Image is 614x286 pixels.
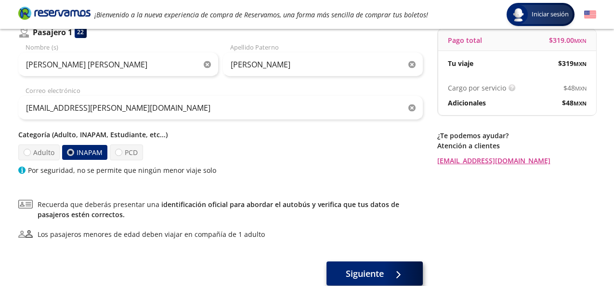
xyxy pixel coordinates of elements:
[18,130,423,140] p: Categoría (Adulto, INAPAM, Estudiante, etc...)
[563,83,587,93] span: $ 48
[38,229,265,239] div: Los pasajeros menores de edad deben viajar en compañía de 1 adulto
[18,6,91,23] a: Brand Logo
[437,130,596,141] p: ¿Te podemos ayudar?
[28,165,216,175] p: Por seguridad, no se permite que ningún menor viaje solo
[574,100,587,107] small: MXN
[558,230,604,276] iframe: Messagebird Livechat Widget
[528,10,573,19] span: Iniciar sesión
[448,83,506,93] p: Cargo por servicio
[18,96,423,120] input: Correo electrónico
[575,85,587,92] small: MXN
[574,37,587,44] small: MXN
[437,156,596,166] a: [EMAIL_ADDRESS][DOMAIN_NAME]
[18,6,91,20] i: Brand Logo
[574,60,587,67] small: MXN
[75,26,87,38] div: 22
[448,35,482,45] p: Pago total
[549,35,587,45] span: $ 319.00
[584,9,596,21] button: English
[18,144,59,160] label: Adulto
[94,10,428,19] em: ¡Bienvenido a la nueva experiencia de compra de Reservamos, una forma más sencilla de comprar tus...
[558,58,587,68] span: $ 319
[38,200,399,219] a: identificación oficial para abordar el autobús y verifica que tus datos de pasajeros estén correc...
[62,145,107,160] label: INAPAM
[33,26,72,38] p: Pasajero 1
[110,144,143,160] label: PCD
[448,98,486,108] p: Adicionales
[38,199,423,220] span: Recuerda que deberás presentar una
[448,58,473,68] p: Tu viaje
[346,267,384,280] span: Siguiente
[327,261,423,286] button: Siguiente
[223,52,423,77] input: Apellido Paterno
[18,52,218,77] input: Nombre (s)
[562,98,587,108] span: $ 48
[437,141,596,151] p: Atención a clientes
